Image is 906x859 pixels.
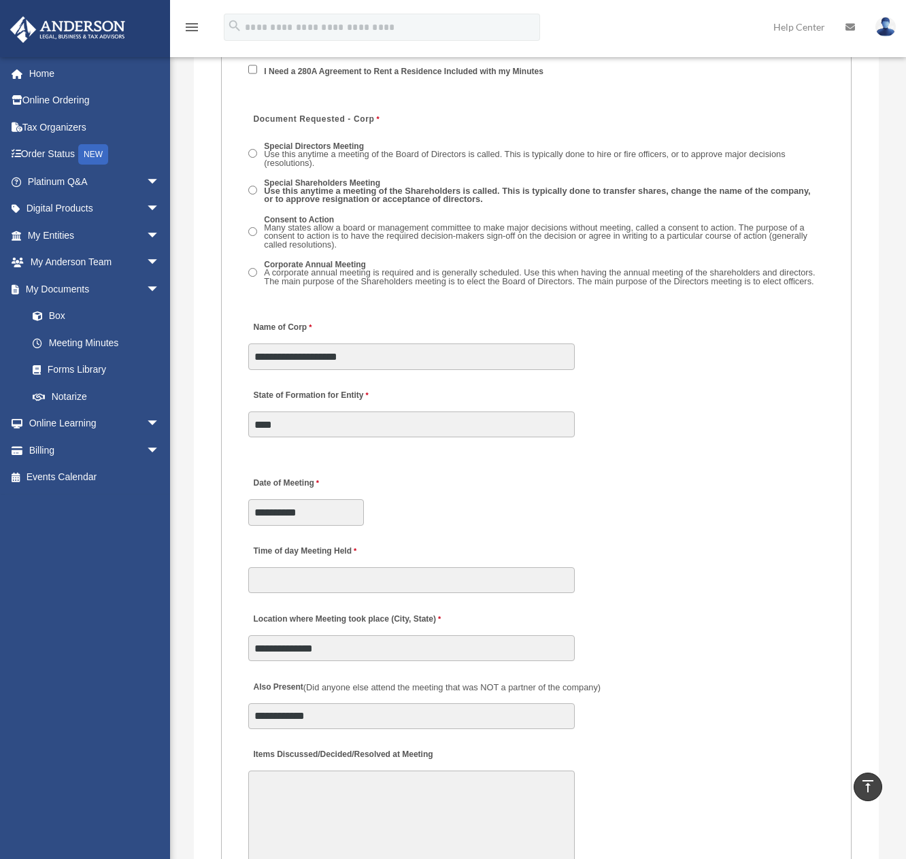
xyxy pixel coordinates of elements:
a: Meeting Minutes [19,329,173,356]
a: Online Ordering [10,87,180,114]
a: My Documentsarrow_drop_down [10,275,180,303]
a: Tax Organizers [10,114,180,141]
span: arrow_drop_down [146,437,173,465]
a: Order StatusNEW [10,141,180,169]
label: Consent to Action [260,214,824,252]
span: Use this anytime a meeting of the Board of Directors is called. This is typically done to hire or... [264,149,785,168]
span: arrow_drop_down [146,168,173,196]
a: Forms Library [19,356,180,384]
label: Also Present [248,678,604,696]
a: Online Learningarrow_drop_down [10,410,180,437]
span: arrow_drop_down [146,195,173,223]
a: My Anderson Teamarrow_drop_down [10,249,180,276]
label: Special Shareholders Meeting [260,177,824,207]
a: Box [19,303,180,330]
label: Corporate Annual Meeting [260,259,824,289]
span: Document Requested - Corp [254,114,375,124]
label: I Need a 280A Agreement to Rent a Residence Included with my Minutes [260,65,548,78]
div: NEW [78,144,108,165]
a: Platinum Q&Aarrow_drop_down [10,168,180,195]
span: Many states allow a board or management committee to make major decisions without meeting, called... [264,222,807,250]
label: Items Discussed/Decided/Resolved at Meeting [248,746,436,764]
span: A corporate annual meeting is required and is generally scheduled. Use this when having the annua... [264,267,815,286]
i: search [227,18,242,33]
a: My Entitiesarrow_drop_down [10,222,180,249]
span: arrow_drop_down [146,275,173,303]
i: menu [184,19,200,35]
label: Time of day Meeting Held [248,543,377,561]
label: Location where Meeting took place (City, State) [248,610,444,628]
img: Anderson Advisors Platinum Portal [6,16,129,43]
span: arrow_drop_down [146,410,173,438]
a: vertical_align_top [854,773,882,801]
label: Date of Meeting [248,475,377,493]
a: Home [10,60,180,87]
label: Special Directors Meeting [260,140,824,170]
label: State of Formation for Entity [248,387,371,405]
label: Name of Corp [248,319,315,337]
a: Digital Productsarrow_drop_down [10,195,180,222]
span: arrow_drop_down [146,249,173,277]
i: vertical_align_top [860,778,876,794]
img: User Pic [875,17,896,37]
a: menu [184,24,200,35]
a: Notarize [19,383,180,410]
a: Events Calendar [10,464,180,491]
span: (Did anyone else attend the meeting that was NOT a partner of the company) [303,682,601,692]
a: Billingarrow_drop_down [10,437,180,464]
span: Use this anytime a meeting of the Shareholders is called. This is typically done to transfer shar... [264,186,810,205]
span: arrow_drop_down [146,222,173,250]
